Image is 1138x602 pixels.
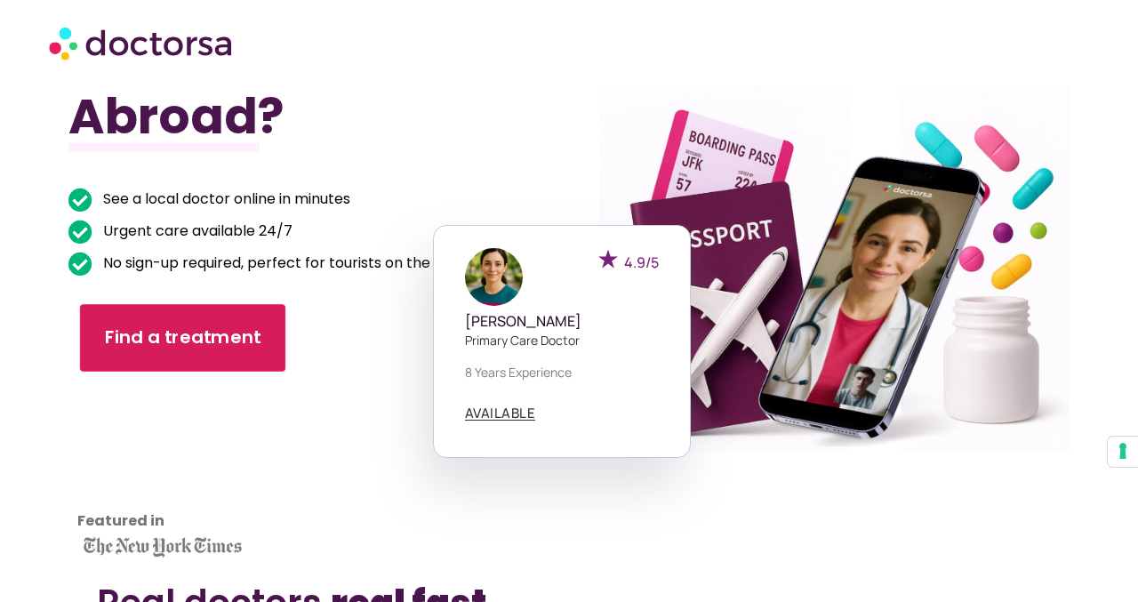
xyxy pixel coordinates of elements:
span: No sign-up required, perfect for tourists on the go [99,251,452,276]
strong: Featured in [77,510,164,531]
span: Find a treatment [105,325,261,351]
a: AVAILABLE [465,406,536,421]
a: Find a treatment [80,304,285,372]
span: Urgent care available 24/7 [99,219,293,244]
h5: [PERSON_NAME] [465,313,659,330]
span: 4.9/5 [624,253,659,272]
span: See a local doctor online in minutes [99,187,350,212]
button: Your consent preferences for tracking technologies [1108,437,1138,467]
p: 8 years experience [465,363,659,381]
iframe: Customer reviews powered by Trustpilot [77,402,237,535]
p: Primary care doctor [465,331,659,349]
